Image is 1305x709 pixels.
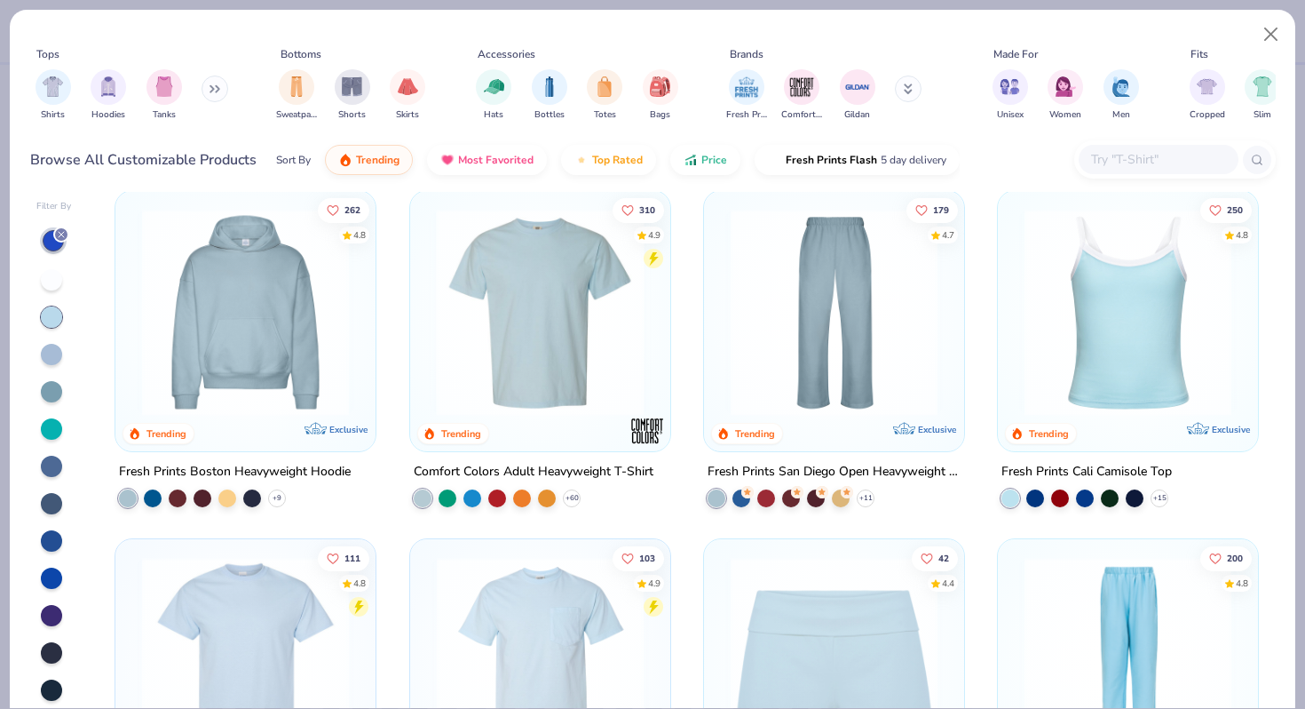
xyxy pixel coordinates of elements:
span: + 9 [273,493,281,504]
img: Comfort Colors Image [788,74,815,100]
img: trending.gif [338,153,352,167]
div: filter for Hoodies [91,69,126,122]
div: filter for Unisex [993,69,1028,122]
div: filter for Men [1103,69,1139,122]
div: Fits [1190,46,1208,62]
button: Close [1254,18,1288,52]
img: Men Image [1111,76,1131,97]
span: Fresh Prints Flash [786,153,877,167]
img: Bottles Image [540,76,559,97]
img: 8d89c345-424b-462f-a65c-08847342240d [946,209,1171,416]
button: filter button [36,69,71,122]
button: Like [318,197,369,222]
button: Like [318,546,369,571]
input: Try "T-Shirt" [1089,149,1226,170]
span: Comfort Colors [781,108,822,122]
span: + 60 [565,493,578,504]
div: 4.8 [1236,228,1248,242]
div: filter for Tanks [146,69,182,122]
span: 103 [638,554,654,563]
span: Men [1112,108,1130,122]
button: filter button [1103,69,1139,122]
button: Fresh Prints Flash5 day delivery [755,145,960,175]
div: filter for Hats [476,69,511,122]
button: Top Rated [561,145,656,175]
span: Sweatpants [276,108,317,122]
div: filter for Bags [643,69,678,122]
span: Hoodies [91,108,125,122]
span: Top Rated [592,153,643,167]
div: 4.7 [942,228,954,242]
span: Cropped [1190,108,1225,122]
div: 4.9 [647,578,660,591]
div: 4.8 [1236,578,1248,591]
span: 179 [933,205,949,214]
div: Fresh Prints Cali Camisole Top [1001,461,1172,483]
img: Women Image [1056,76,1076,97]
div: filter for Totes [587,69,622,122]
span: 42 [938,554,949,563]
span: Trending [356,153,399,167]
img: Gildan Image [844,74,871,100]
div: filter for Slim [1245,69,1280,122]
span: Fresh Prints [726,108,767,122]
button: Trending [325,145,413,175]
div: filter for Cropped [1190,69,1225,122]
div: filter for Fresh Prints [726,69,767,122]
div: Comfort Colors Adult Heavyweight T-Shirt [414,461,653,483]
img: Fresh Prints Image [733,74,760,100]
div: filter for Shorts [335,69,370,122]
button: filter button [91,69,126,122]
span: Totes [594,108,616,122]
button: filter button [1245,69,1280,122]
span: 5 day delivery [881,150,946,171]
img: Tanks Image [154,76,174,97]
span: 262 [344,205,360,214]
button: Like [612,197,663,222]
img: f4fd9e16-84e6-4686-9613-741c17c2e5f7 [722,209,946,416]
span: Skirts [396,108,419,122]
div: filter for Bottles [532,69,567,122]
img: Cropped Image [1197,76,1217,97]
span: + 15 [1153,493,1167,504]
button: Like [612,546,663,571]
span: Shirts [41,108,65,122]
span: 200 [1227,554,1243,563]
span: Gildan [844,108,870,122]
span: Shorts [338,108,366,122]
span: 111 [344,554,360,563]
button: filter button [1190,69,1225,122]
img: Bags Image [650,76,669,97]
span: 310 [638,205,654,214]
img: Slim Image [1253,76,1272,97]
img: Shirts Image [43,76,63,97]
img: flash.gif [768,153,782,167]
span: Most Favorited [458,153,534,167]
div: Tops [36,46,59,62]
div: Filter By [36,200,72,213]
img: Comfort Colors logo [629,413,665,449]
div: filter for Gildan [840,69,875,122]
button: Like [1200,197,1252,222]
img: TopRated.gif [574,153,589,167]
span: Tanks [153,108,176,122]
button: filter button [781,69,822,122]
span: 250 [1227,205,1243,214]
div: 4.8 [353,228,366,242]
div: filter for Skirts [390,69,425,122]
div: Brands [730,46,763,62]
span: Slim [1254,108,1271,122]
button: Most Favorited [427,145,547,175]
img: Sweatpants Image [287,76,306,97]
span: Exclusive [918,424,956,435]
button: Like [912,546,958,571]
div: Fresh Prints Boston Heavyweight Hoodie [119,461,351,483]
div: 4.9 [647,228,660,242]
button: Like [906,197,958,222]
span: Bottles [534,108,565,122]
img: Skirts Image [398,76,418,97]
div: Fresh Prints San Diego Open Heavyweight Sweatpants [708,461,961,483]
span: Unisex [997,108,1024,122]
span: Women [1049,108,1081,122]
div: filter for Comfort Colors [781,69,822,122]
